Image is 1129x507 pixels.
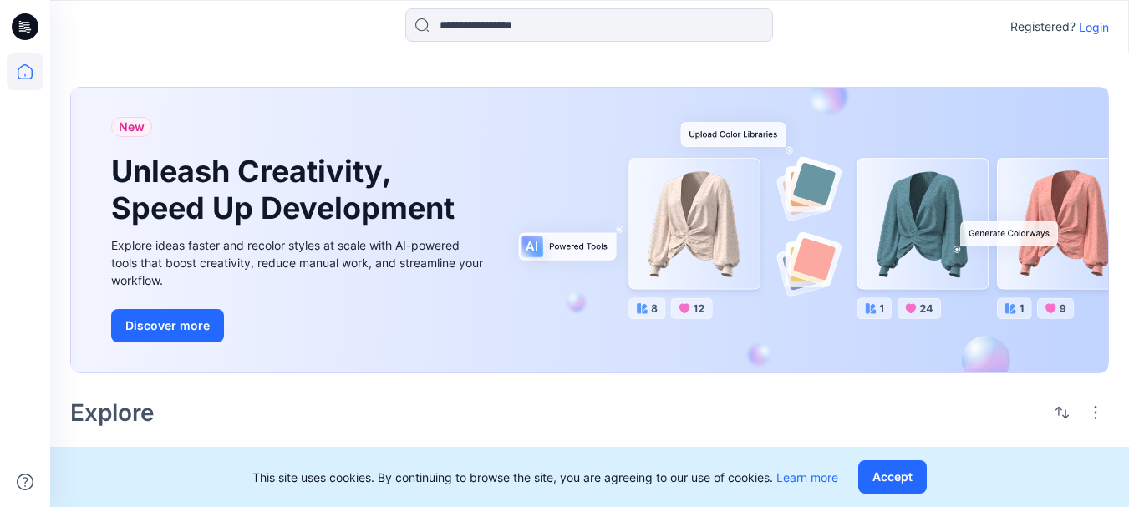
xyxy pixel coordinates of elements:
h1: Unleash Creativity, Speed Up Development [111,154,462,226]
p: This site uses cookies. By continuing to browse the site, you are agreeing to our use of cookies. [252,469,838,486]
button: Accept [858,460,927,494]
span: New [119,117,145,137]
a: Discover more [111,309,487,342]
h2: Explore [70,399,155,426]
p: Login [1079,18,1109,36]
div: Explore ideas faster and recolor styles at scale with AI-powered tools that boost creativity, red... [111,236,487,289]
p: Registered? [1010,17,1076,37]
a: Learn more [776,470,838,484]
button: Discover more [111,309,224,342]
